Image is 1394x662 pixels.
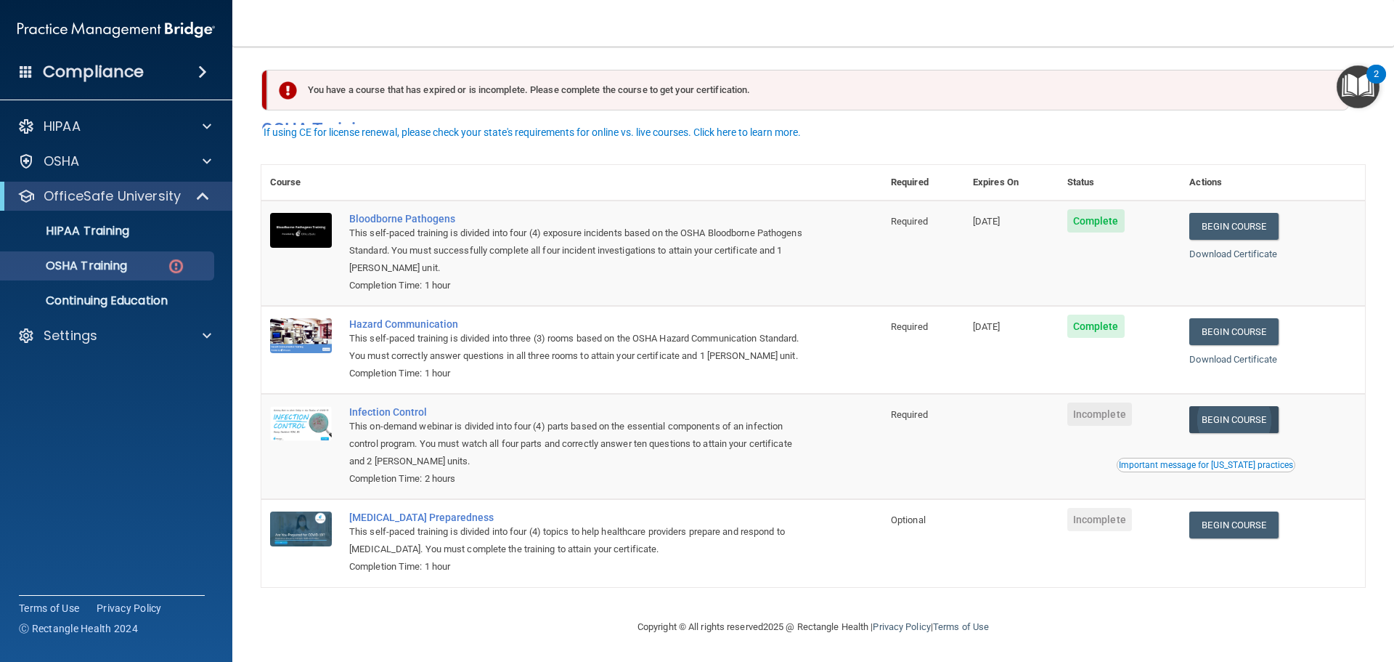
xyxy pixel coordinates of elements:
[349,365,810,382] div: Completion Time: 1 hour
[891,514,926,525] span: Optional
[349,277,810,294] div: Completion Time: 1 hour
[17,118,211,135] a: HIPAA
[548,604,1078,650] div: Copyright © All rights reserved 2025 @ Rectangle Health | |
[973,321,1000,332] span: [DATE]
[1181,165,1365,201] th: Actions
[1067,508,1132,531] span: Incomplete
[973,216,1000,227] span: [DATE]
[1189,406,1278,433] a: Begin Course
[261,125,803,140] button: If using CE for license renewal, please check your state's requirements for online vs. live cours...
[964,165,1059,201] th: Expires On
[9,224,129,238] p: HIPAA Training
[349,470,810,488] div: Completion Time: 2 hours
[349,523,810,558] div: This self-paced training is divided into four (4) topics to help healthcare providers prepare and...
[1067,209,1125,233] span: Complete
[1337,65,1379,108] button: Open Resource Center, 2 new notifications
[44,327,97,344] p: Settings
[1189,318,1278,345] a: Begin Course
[1117,458,1295,472] button: Read this if you are a dental practitioner in the state of CA
[349,406,810,418] a: Infection Control
[1059,165,1181,201] th: Status
[267,70,1349,110] div: You have a course that has expired or is incomplete. Please complete the course to get your certi...
[17,15,215,44] img: PMB logo
[17,187,211,205] a: OfficeSafe University
[1067,403,1132,426] span: Incomplete
[167,257,185,275] img: danger-circle.6113f641.png
[19,601,79,615] a: Terms of Use
[349,558,810,576] div: Completion Time: 1 hour
[261,119,1365,140] h4: OSHA Training
[44,153,80,170] p: OSHA
[19,621,138,636] span: Ⓒ Rectangle Health 2024
[17,153,211,170] a: OSHA
[43,62,144,82] h4: Compliance
[891,321,928,332] span: Required
[891,216,928,227] span: Required
[1189,512,1278,538] a: Begin Course
[349,330,810,365] div: This self-paced training is divided into three (3) rooms based on the OSHA Hazard Communication S...
[9,259,127,273] p: OSHA Training
[9,294,208,308] p: Continuing Education
[1119,461,1293,469] div: Important message for [US_STATE] practices
[44,187,181,205] p: OfficeSafe University
[933,621,989,632] a: Terms of Use
[1189,354,1277,365] a: Download Certificate
[261,165,341,201] th: Course
[1189,213,1278,240] a: Begin Course
[17,327,211,344] a: Settings
[264,127,801,137] div: If using CE for license renewal, please check your state's requirements for online vs. live cours...
[97,601,162,615] a: Privacy Policy
[873,621,930,632] a: Privacy Policy
[882,165,964,201] th: Required
[1067,315,1125,338] span: Complete
[1189,249,1277,259] a: Download Certificate
[349,225,810,277] div: This self-paced training is divided into four (4) exposure incidents based on the OSHA Bloodborne...
[279,81,297,100] img: exclamation-circle-solid-danger.72ef9ffc.png
[1321,562,1377,617] iframe: Drift Widget Chat Controller
[349,318,810,330] a: Hazard Communication
[349,512,810,523] a: [MEDICAL_DATA] Preparedness
[349,213,810,225] a: Bloodborne Pathogens
[44,118,81,135] p: HIPAA
[1374,74,1379,93] div: 2
[349,418,810,470] div: This on-demand webinar is divided into four (4) parts based on the essential components of an inf...
[891,409,928,420] span: Required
